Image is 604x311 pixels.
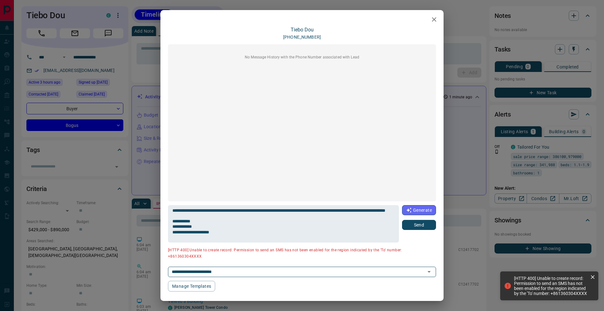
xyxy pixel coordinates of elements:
[425,267,433,276] button: Open
[172,54,432,60] p: No Message History with the Phone Number associated with Lead
[514,276,588,296] div: [HTTP 400] Unable to create record: Permission to send an SMS has not been enabled for the region...
[291,27,314,33] a: Tiebo Dou
[283,34,321,41] p: [PHONE_NUMBER]
[402,205,436,215] button: Generate
[168,247,436,260] p: [HTTP 400] Unable to create record: Permission to send an SMS has not been enabled for the region...
[168,281,215,292] button: Manage Templates
[402,220,436,230] button: Send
